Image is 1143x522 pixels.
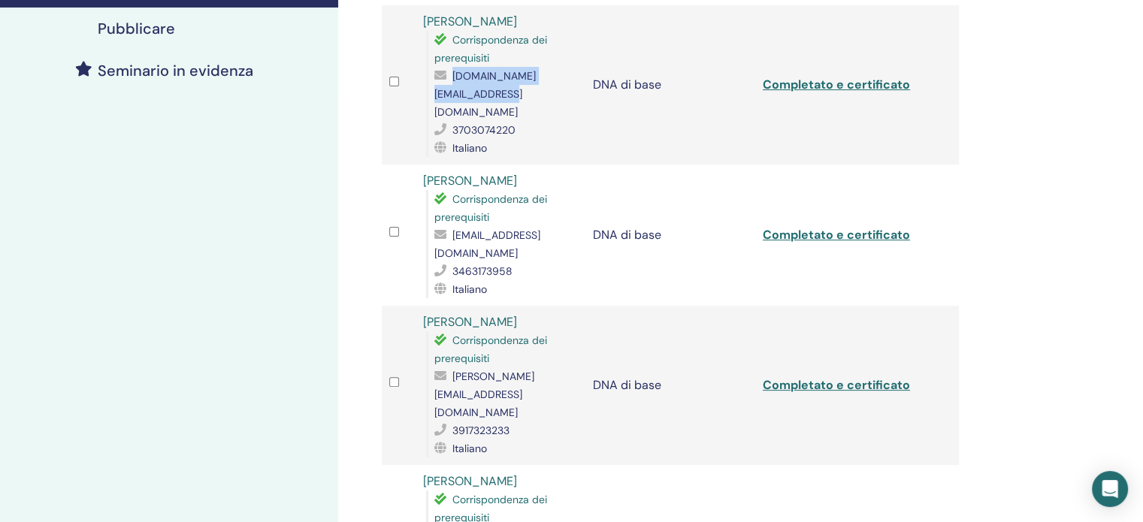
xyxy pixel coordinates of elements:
a: Completato e certificato [763,377,910,393]
font: DNA di base [593,227,661,243]
font: [DOMAIN_NAME][EMAIL_ADDRESS][DOMAIN_NAME] [434,69,536,119]
a: [PERSON_NAME] [423,173,517,189]
a: Completato e certificato [763,227,910,243]
a: [PERSON_NAME] [423,314,517,330]
a: Completato e certificato [763,77,910,92]
font: Pubblicare [98,19,175,38]
font: Italiano [452,141,487,155]
font: 3917323233 [452,424,510,437]
font: 3703074220 [452,123,516,137]
font: DNA di base [593,77,661,92]
font: Corrispondenza dei prerequisiti [434,33,547,65]
font: 3463173958 [452,264,513,278]
font: [EMAIL_ADDRESS][DOMAIN_NAME] [434,228,540,260]
font: Corrispondenza dei prerequisiti [434,333,547,365]
font: Italiano [452,442,487,455]
a: [PERSON_NAME] [423,473,517,489]
font: DNA di base [593,377,661,393]
font: Corrispondenza dei prerequisiti [434,192,547,224]
a: [PERSON_NAME] [423,14,517,29]
div: Apri Intercom Messenger [1092,471,1128,507]
font: [PERSON_NAME][EMAIL_ADDRESS][DOMAIN_NAME] [434,370,534,419]
font: Italiano [452,282,487,296]
font: Seminario in evidenza [98,61,253,80]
